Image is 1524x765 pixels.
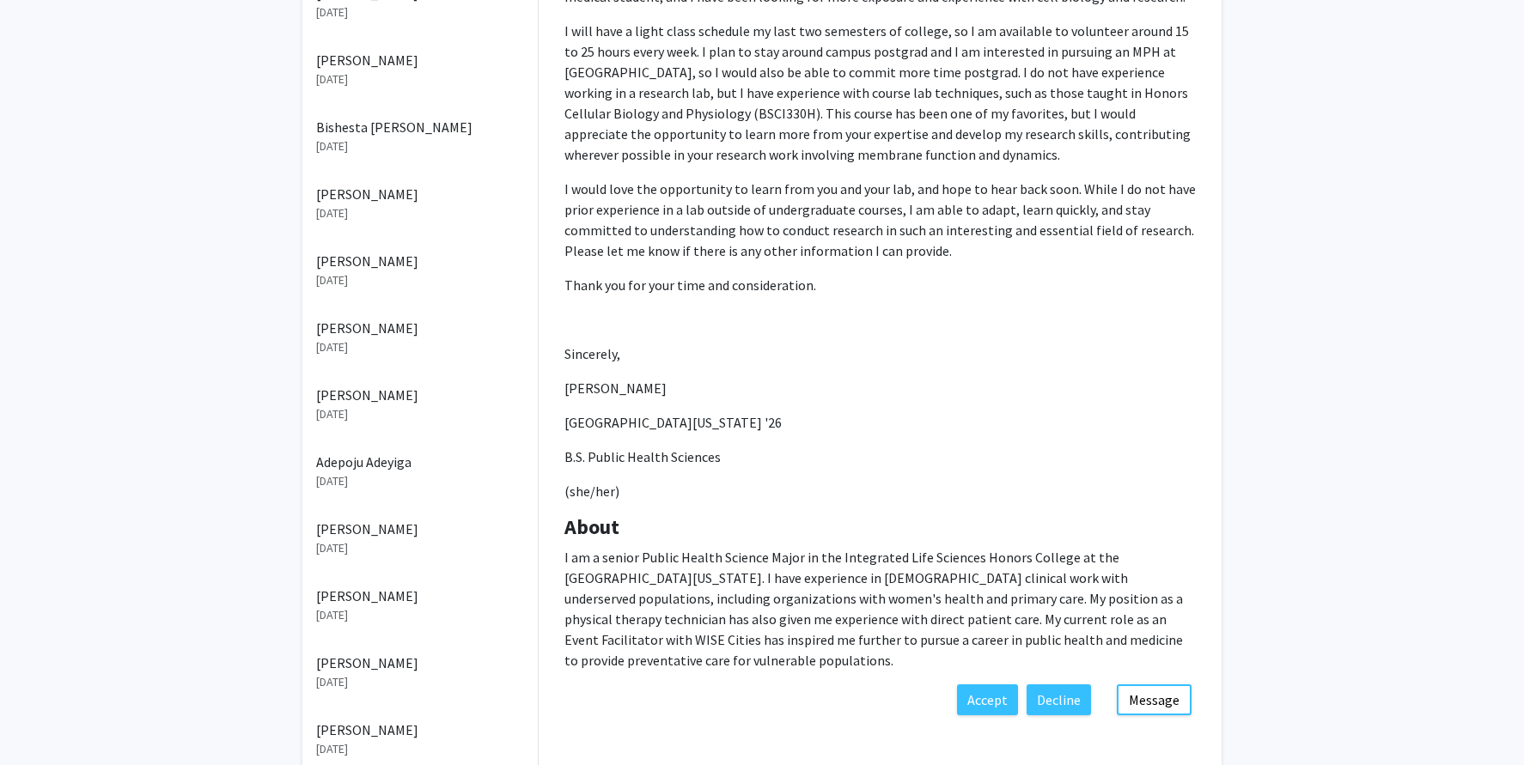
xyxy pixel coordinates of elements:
[316,673,524,691] p: [DATE]
[316,184,524,204] p: [PERSON_NAME]
[13,688,73,752] iframe: Chat
[316,719,524,740] p: [PERSON_NAME]
[316,117,524,137] p: Bishesta [PERSON_NAME]
[316,405,524,423] p: [DATE]
[316,204,524,222] p: [DATE]
[316,70,524,88] p: [DATE]
[316,338,524,356] p: [DATE]
[316,653,524,673] p: [PERSON_NAME]
[316,251,524,271] p: [PERSON_NAME]
[564,513,619,540] b: About
[957,684,1018,715] button: Accept
[564,378,1196,398] p: [PERSON_NAME]
[316,271,524,289] p: [DATE]
[316,740,524,758] p: [DATE]
[316,519,524,539] p: [PERSON_NAME]
[316,606,524,624] p: [DATE]
[564,412,1196,433] p: [GEOGRAPHIC_DATA][US_STATE] '26
[316,137,524,155] p: [DATE]
[316,452,524,472] p: Adepoju Adeyiga
[564,481,1196,501] p: (she/her)
[564,179,1196,261] p: I would love the opportunity to learn from you and your lab, and hope to hear back soon. While I ...
[564,446,1196,467] p: B.S. Public Health Sciences
[316,318,524,338] p: [PERSON_NAME]
[316,50,524,70] p: [PERSON_NAME]
[564,343,1196,364] p: Sincerely,
[564,21,1196,165] p: I will have a light class schedule my last two semesters of college, so I am available to volunte...
[316,385,524,405] p: [PERSON_NAME]
[1027,684,1091,715] button: Decline
[316,586,524,606] p: [PERSON_NAME]
[564,275,1196,295] p: Thank you for your time and consideration.
[316,472,524,490] p: [DATE]
[316,3,524,21] p: [DATE]
[316,539,524,557] p: [DATE]
[1117,684,1192,715] button: Message
[564,547,1196,671] p: I am a senior Public Health Science Major in the Integrated Life Sciences Honors College at the [...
